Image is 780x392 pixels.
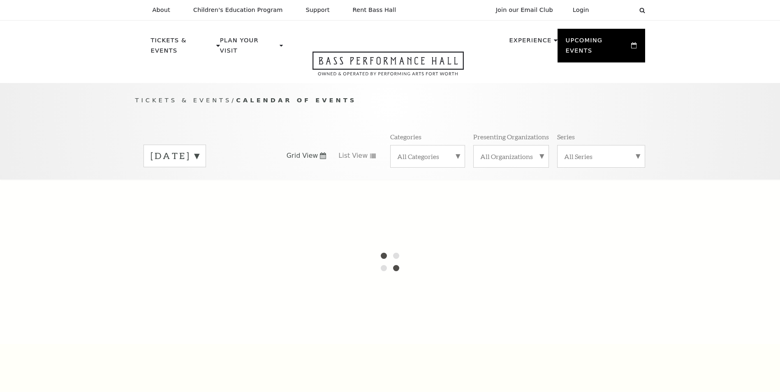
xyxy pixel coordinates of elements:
[135,97,232,104] span: Tickets & Events
[150,150,199,162] label: [DATE]
[566,35,630,60] p: Upcoming Events
[557,132,575,141] p: Series
[473,132,549,141] p: Presenting Organizations
[480,152,542,161] label: All Organizations
[151,35,215,60] p: Tickets & Events
[220,35,278,60] p: Plan Your Visit
[564,152,638,161] label: All Series
[338,151,368,160] span: List View
[153,7,170,14] p: About
[390,132,421,141] p: Categories
[397,152,458,161] label: All Categories
[602,6,632,14] select: Select:
[193,7,283,14] p: Children's Education Program
[353,7,396,14] p: Rent Bass Hall
[236,97,356,104] span: Calendar of Events
[135,95,645,106] p: /
[509,35,551,50] p: Experience
[306,7,330,14] p: Support
[287,151,318,160] span: Grid View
